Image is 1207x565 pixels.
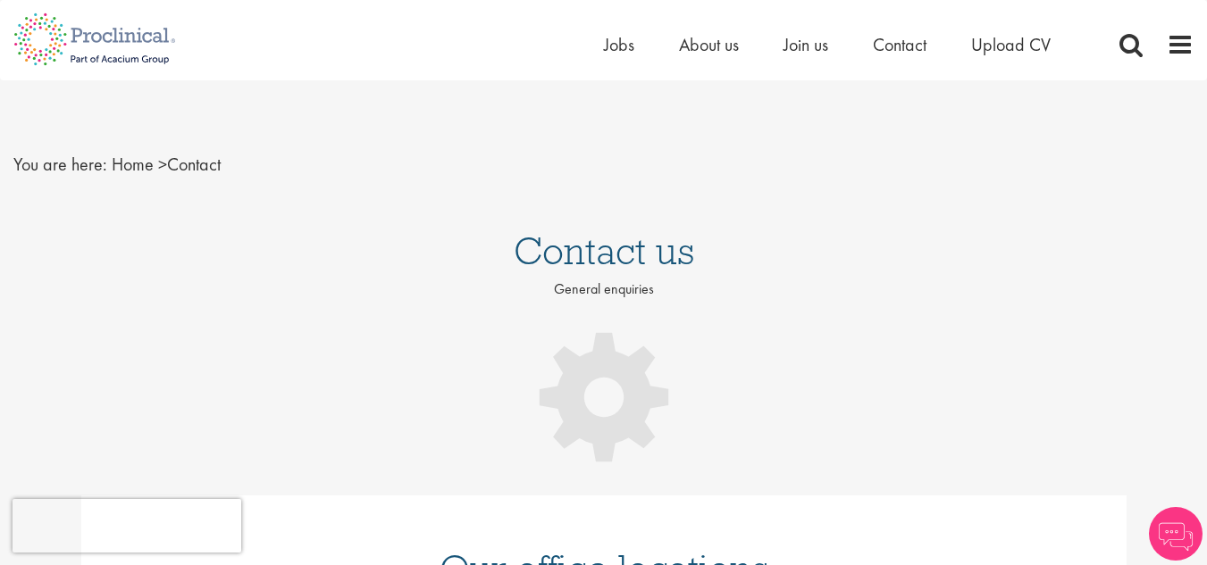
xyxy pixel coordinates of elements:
[112,153,221,176] span: Contact
[13,499,241,553] iframe: reCAPTCHA
[13,153,107,176] span: You are here:
[1149,507,1203,561] img: Chatbot
[112,153,154,176] a: breadcrumb link to Home
[784,33,828,56] a: Join us
[158,153,167,176] span: >
[604,33,634,56] a: Jobs
[873,33,926,56] a: Contact
[971,33,1051,56] a: Upload CV
[679,33,739,56] a: About us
